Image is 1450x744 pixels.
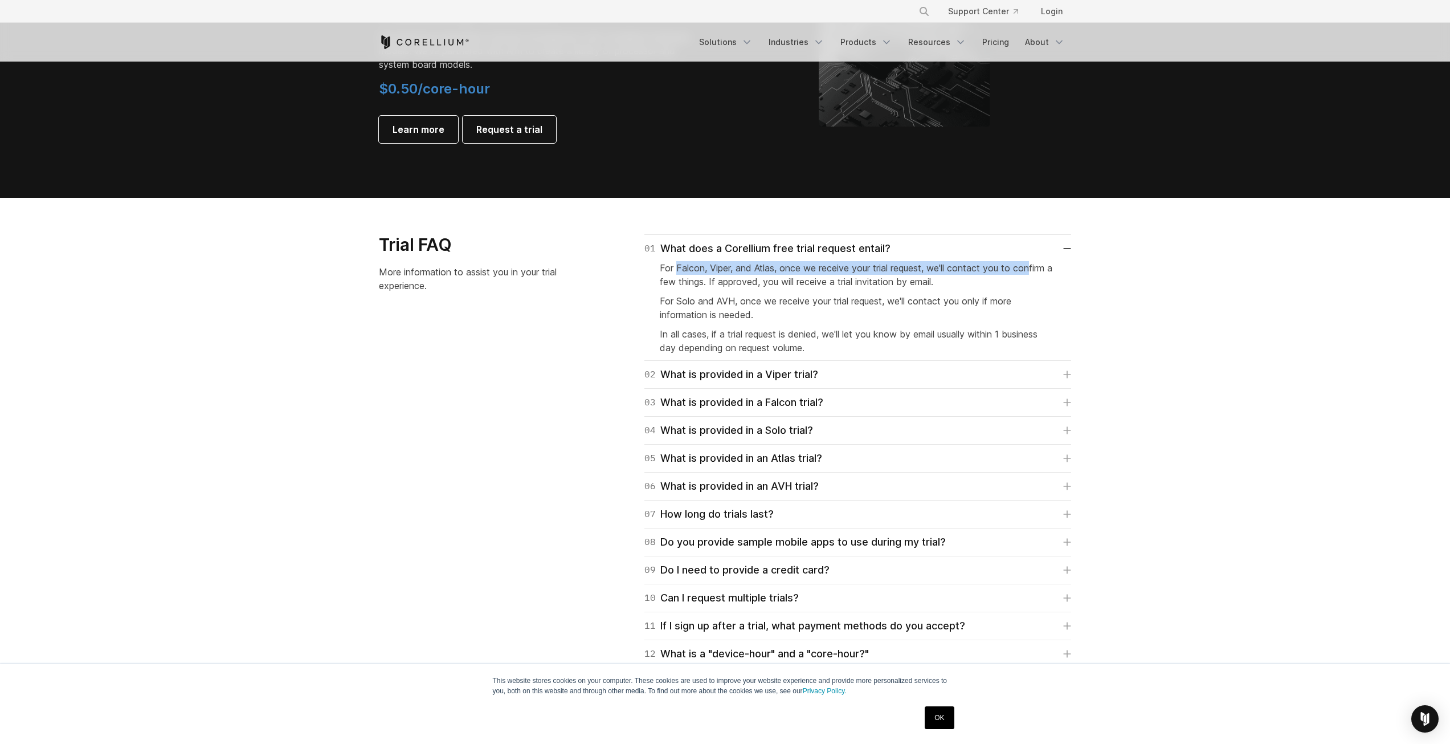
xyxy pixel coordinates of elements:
[644,241,656,257] span: 01
[1032,1,1072,22] a: Login
[1018,32,1072,52] a: About
[762,32,831,52] a: Industries
[644,422,1071,438] a: 04What is provided in a Solo trial?
[644,562,656,578] span: 09
[1411,705,1439,733] div: Open Intercom Messenger
[644,534,1071,550] a: 08Do you provide sample mobile apps to use during my trial?
[914,1,934,22] button: Search
[905,1,1072,22] div: Navigation Menu
[644,506,1071,522] a: 07How long do trials last?
[644,395,656,410] span: 03
[644,590,799,606] div: Can I request multiple trials?
[644,450,656,466] span: 05
[644,367,818,383] div: What is provided in a Viper trial?
[644,618,656,634] span: 11
[379,35,469,49] a: Corellium Home
[644,618,965,634] div: If I sign up after a trial, what payment methods do you accept?
[644,367,656,383] span: 02
[644,646,1071,662] a: 12What is a "device-hour" and a "core-hour?"
[379,234,579,256] h3: Trial FAQ
[644,241,1071,257] a: 01What does a Corellium free trial request entail?
[644,395,823,410] div: What is provided in a Falcon trial?
[644,450,822,466] div: What is provided in an Atlas trial?
[476,123,542,136] span: Request a trial
[644,562,830,578] div: Do I need to provide a credit card?
[644,618,1071,634] a: 11If I sign up after a trial, what payment methods do you accept?
[379,116,458,143] a: Learn more
[644,422,656,438] span: 04
[644,646,869,662] div: What is a "device-hour" and a "core-hour?"
[644,534,946,550] div: Do you provide sample mobile apps to use during my trial?
[493,676,958,696] p: This website stores cookies on your computer. These cookies are used to improve your website expe...
[644,241,891,257] div: What does a Corellium free trial request entail?
[644,478,1071,494] a: 06What is provided in an AVH trial?
[901,32,973,52] a: Resources
[644,590,656,606] span: 10
[939,1,1027,22] a: Support Center
[692,32,1072,52] div: Navigation Menu
[644,478,819,494] div: What is provided in an AVH trial?
[644,646,656,662] span: 12
[644,562,1071,578] a: 09Do I need to provide a credit card?
[644,506,656,522] span: 07
[692,32,759,52] a: Solutions
[644,395,1071,410] a: 03What is provided in a Falcon trial?
[660,328,1038,353] span: In all cases, if a trial request is denied, we'll let you know by email usually within 1 business...
[644,506,774,522] div: How long do trials last?
[644,450,1071,466] a: 05What is provided in an Atlas trial?
[379,265,579,292] p: More information to assist you in your trial experience.
[803,687,847,695] a: Privacy Policy.
[660,295,1011,320] span: For Solo and AVH, once we receive your trial request, we'll contact you only if more information ...
[644,478,656,494] span: 06
[925,706,954,729] a: OK
[379,80,490,97] span: $0.50/core-hour
[975,32,1016,52] a: Pricing
[660,262,1052,287] span: For Falcon, Viper, and Atlas, once we receive your trial request, we'll contact you to confirm a ...
[644,422,813,438] div: What is provided in a Solo trial?
[834,32,899,52] a: Products
[644,590,1071,606] a: 10Can I request multiple trials?
[644,534,656,550] span: 08
[463,116,556,143] a: Request a trial
[644,367,1071,383] a: 02What is provided in a Viper trial?
[393,123,444,136] span: Learn more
